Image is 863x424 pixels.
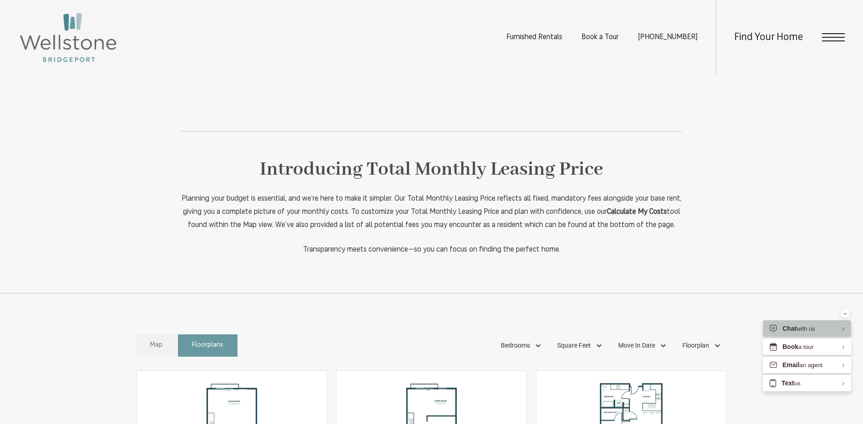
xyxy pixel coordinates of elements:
[557,341,591,350] span: Square Feet
[822,33,845,41] button: Open Menu
[192,340,223,351] span: Floorplans
[618,341,655,350] span: Move In Date
[607,208,667,216] strong: Calculate My Costs
[506,34,562,41] a: Furnished Rentals
[734,32,803,43] a: Find Your Home
[638,34,697,41] span: [PHONE_NUMBER]
[682,341,709,350] span: Floorplan
[182,192,682,232] p: Planning your budget is essential, and we’re here to make it simpler. Our Total Monthly Leasing P...
[18,11,118,64] img: Wellstone
[638,34,697,41] a: Call us at (253) 400-3144
[182,243,682,257] p: Transparency meets convenience—so you can focus on finding the perfect home.
[501,341,530,350] span: Bedrooms
[150,340,162,351] span: Map
[182,154,682,185] h2: Introducing Total Monthly Leasing Price
[581,34,619,41] a: Book a Tour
